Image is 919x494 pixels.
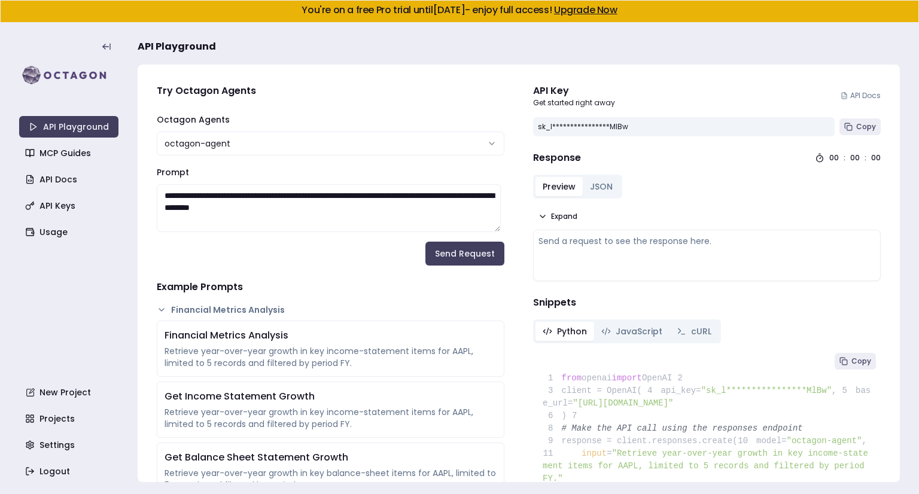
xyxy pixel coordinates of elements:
a: API Docs [841,91,881,100]
span: "Retrieve year-over-year growth in key income-statement items for AAPL, limited to 5 records and ... [543,449,869,483]
span: client = OpenAI( [543,386,642,395]
a: New Project [20,382,120,403]
span: Copy [851,356,871,366]
a: API Playground [19,116,118,138]
div: Financial Metrics Analysis [165,328,497,343]
h4: Snippets [533,295,881,310]
div: Retrieve year-over-year growth in key income-statement items for AAPL, limited to 5 records and f... [165,406,497,430]
a: Logout [20,461,120,482]
a: API Keys [20,195,120,216]
a: MCP Guides [20,142,120,164]
span: 6 [543,410,562,422]
span: "octagon-agent" [786,436,862,446]
span: , [832,386,836,395]
h4: Response [533,151,581,165]
div: : [865,153,866,163]
span: 1 [543,372,562,385]
button: Preview [535,177,583,196]
span: ) [543,411,567,420]
span: import [612,373,642,383]
span: 5 [836,385,856,397]
div: Retrieve year-over-year growth in key income-statement items for AAPL, limited to 5 records and f... [165,345,497,369]
span: Copy [856,122,876,132]
a: Projects [20,408,120,429]
button: Copy [839,118,881,135]
span: API Playground [138,39,216,54]
span: Python [557,325,587,337]
div: 00 [850,153,860,163]
span: # Make the API call using the responses endpoint [562,423,803,433]
div: Get Balance Sheet Statement Growth [165,450,497,465]
span: Expand [551,212,577,221]
span: 10 [738,435,757,447]
span: model= [756,436,786,446]
span: cURL [691,325,711,337]
span: OpenAI [642,373,672,383]
label: Prompt [157,166,189,178]
span: 4 [642,385,661,397]
a: Settings [20,434,120,456]
a: Usage [20,221,120,243]
img: logo-rect-yK7x_WSZ.svg [19,63,118,87]
span: 8 [543,422,562,435]
button: Send Request [425,242,504,266]
span: 9 [543,435,562,447]
a: Upgrade Now [554,3,617,17]
div: : [844,153,845,163]
span: input [582,449,607,458]
span: = [607,449,611,458]
div: Get Income Statement Growth [165,389,497,404]
span: 3 [543,385,562,397]
span: 7 [567,410,586,422]
span: JavaScript [616,325,662,337]
span: 11 [543,447,562,460]
label: Octagon Agents [157,114,230,126]
button: Financial Metrics Analysis [157,304,504,316]
div: 00 [829,153,839,163]
h4: Try Octagon Agents [157,84,504,98]
a: API Docs [20,169,120,190]
button: Expand [533,208,582,225]
button: Copy [835,353,876,370]
div: Send a request to see the response here. [538,235,875,247]
h4: Example Prompts [157,280,504,294]
span: response = client.responses.create( [543,436,738,446]
span: , [862,436,867,446]
h5: You're on a free Pro trial until [DATE] - enjoy full access! [10,5,909,15]
p: Get started right away [533,98,615,108]
span: from [562,373,582,383]
div: Retrieve year-over-year growth in key balance-sheet items for AAPL, limited to 5 records and filt... [165,467,497,491]
div: 00 [871,153,881,163]
div: API Key [533,84,615,98]
span: api_key= [661,386,701,395]
span: openai [582,373,611,383]
span: "[URL][DOMAIN_NAME]" [573,398,673,408]
span: 2 [672,372,691,385]
button: JSON [583,177,620,196]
